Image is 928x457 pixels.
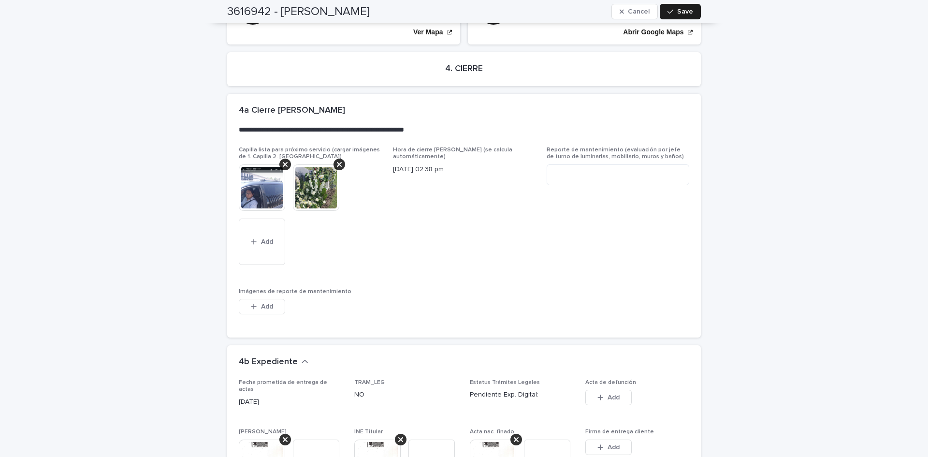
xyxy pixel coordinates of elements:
span: Acta de defunción [585,380,636,385]
p: [DATE] [239,397,343,407]
p: Abrir Google Maps [623,28,683,36]
button: 4b Expediente [239,357,308,368]
span: Firma de entrega cliente [585,429,654,435]
h2: 4a Cierre [PERSON_NAME] [239,105,345,116]
span: [PERSON_NAME] [239,429,287,435]
p: NO [354,390,458,400]
button: Add [239,299,285,314]
span: Save [677,8,693,15]
p: Pendiente Exp. Digital: [470,390,574,400]
button: Add [239,219,285,265]
span: Acta nac. finado [470,429,514,435]
span: Add [261,238,273,245]
span: Capilla lista para próximo servicio (cargar imágenes de 1. Capilla 2. [GEOGRAPHIC_DATA]) [239,147,380,160]
span: Imágenes de reporte de mantenimiento [239,289,351,295]
span: Hora de cierre [PERSON_NAME] (se calcula automáticamente) [393,147,512,160]
h2: 4. CIERRE [445,64,483,74]
button: Cancel [611,4,658,19]
span: Reporte de mantenimiento (evaluación por jefe de turno de luminarias, mobiliario, muros y baños) [547,147,684,160]
span: Estatus Trámites Legales [470,380,540,385]
button: Save [660,4,701,19]
span: Add [261,303,273,310]
button: Add [585,390,632,405]
span: Add [608,444,620,451]
span: INE Titular [354,429,383,435]
h2: 3616942 - [PERSON_NAME] [227,5,370,19]
span: Add [608,394,620,401]
button: Add [585,440,632,455]
p: [DATE] 02:38 pm [393,164,536,175]
h2: 4b Expediente [239,357,298,368]
span: TRAM_LEG [354,380,385,385]
span: Cancel [628,8,650,15]
span: Fecha prometida de entrega de actas [239,380,327,392]
p: Ver Mapa [413,28,443,36]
